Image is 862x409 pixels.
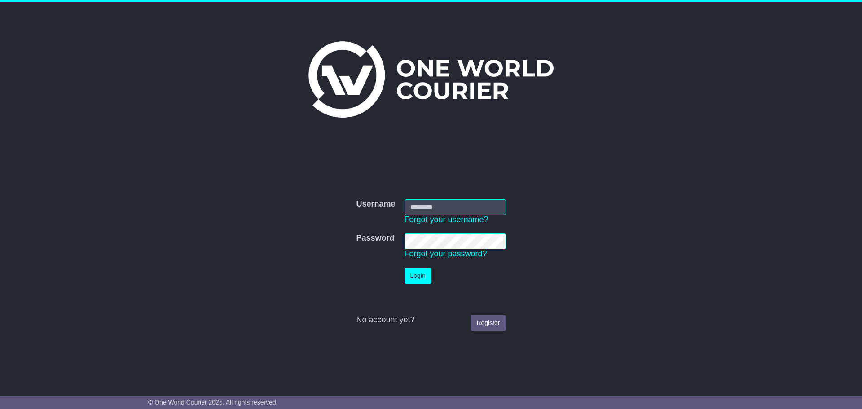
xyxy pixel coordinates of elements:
span: © One World Courier 2025. All rights reserved. [148,399,278,406]
div: No account yet? [356,315,506,325]
a: Register [471,315,506,331]
a: Forgot your password? [405,249,487,258]
button: Login [405,268,431,284]
label: Password [356,233,394,243]
img: One World [308,41,554,118]
a: Forgot your username? [405,215,488,224]
label: Username [356,199,395,209]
